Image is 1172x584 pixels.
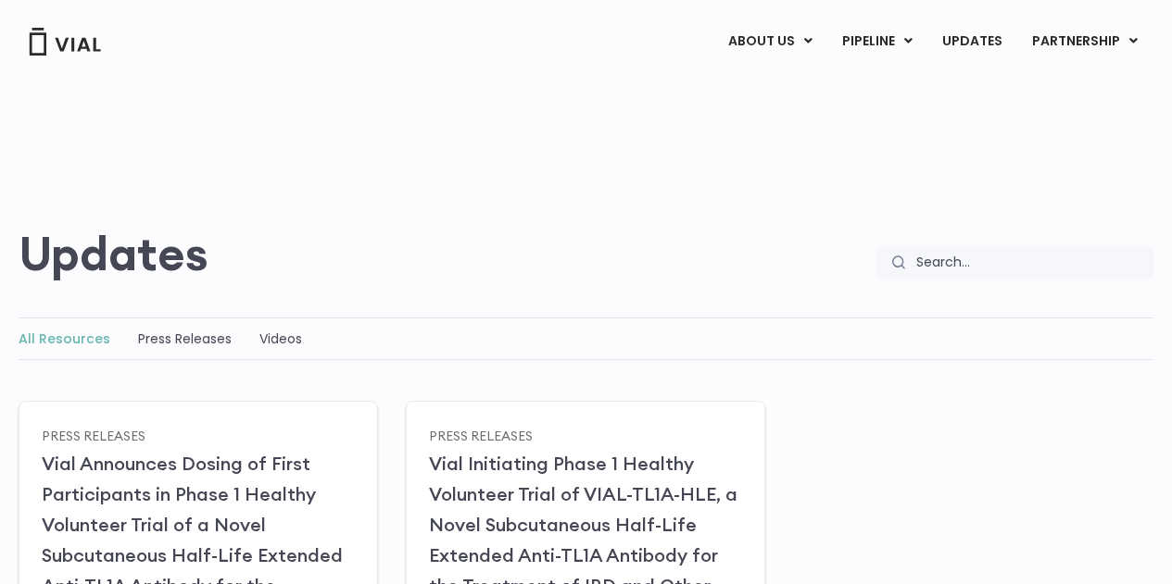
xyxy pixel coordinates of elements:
[138,329,232,348] a: Press Releases
[429,427,533,443] a: Press Releases
[42,427,145,443] a: Press Releases
[259,329,302,348] a: Videos
[19,329,110,348] a: All Resources
[927,26,1016,57] a: UPDATES
[28,28,102,56] img: Vial Logo
[827,26,926,57] a: PIPELINEMenu Toggle
[904,245,1153,280] input: Search...
[1017,26,1153,57] a: PARTNERSHIPMenu Toggle
[713,26,826,57] a: ABOUT USMenu Toggle
[19,227,208,280] h2: Updates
